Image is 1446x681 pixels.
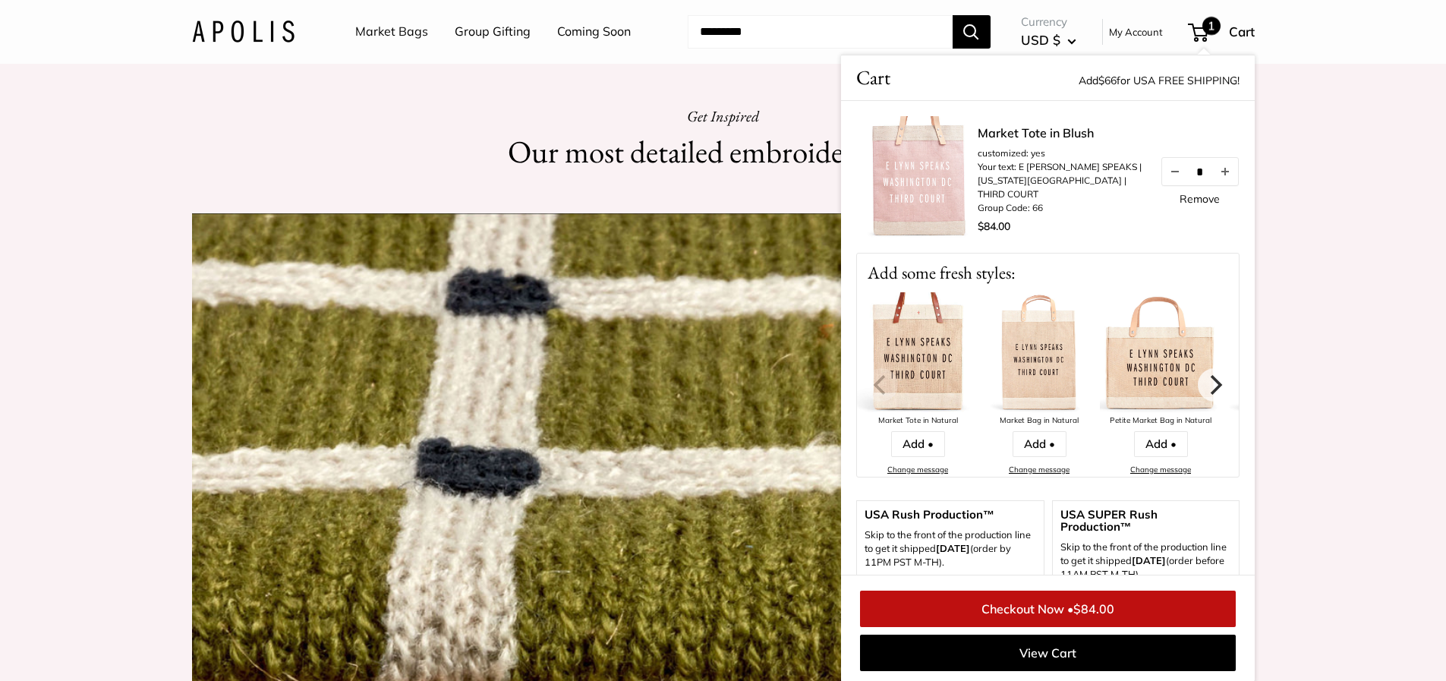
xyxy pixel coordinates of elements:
[458,102,989,130] p: Get Inspired
[1187,165,1211,178] input: Quantity
[1021,32,1060,48] span: USD $
[688,15,953,49] input: Search...
[860,635,1236,671] a: View Cart
[978,219,1010,233] span: $84.00
[1198,368,1231,402] button: Next
[978,201,1145,215] li: Group Code: 66
[1073,601,1114,616] span: $84.00
[936,542,970,554] b: [DATE]
[1021,11,1076,33] span: Currency
[865,509,1036,521] span: USA Rush Production™
[1229,24,1255,39] span: Cart
[857,414,978,428] div: Market Tote in Natural
[1109,23,1163,41] a: My Account
[192,20,295,43] img: Apolis
[1060,541,1231,582] span: Skip to the front of the production line to get it shipped (order before 11AM PST M-TH).
[1221,414,1343,428] div: Market Bag in Black
[1180,194,1220,204] a: Remove
[953,15,991,49] button: Search
[1202,17,1221,35] span: 1
[1189,20,1255,44] a: 1 Cart
[1012,431,1066,457] a: Add •
[1021,28,1076,52] button: USD $
[1009,465,1070,474] a: Change message
[887,465,948,474] a: Change message
[978,414,1100,428] div: Market Bag in Natural
[865,573,1036,619] p: per bag
[865,528,1036,569] p: Skip to the front of the production line to get it shipped (order by 11PM PST M-TH).
[455,20,531,43] a: Group Gifting
[1060,509,1231,533] span: USA SUPER Rush Production™
[890,431,944,457] a: Add •
[978,124,1145,142] a: Market Tote in Blush
[978,147,1145,160] li: customized: yes
[355,20,428,43] a: Market Bags
[1211,158,1237,185] button: Increase quantity by 1
[1100,414,1221,428] div: Petite Market Bag in Natural
[1079,74,1240,87] span: Add for USA FREE SHIPPING!
[458,130,989,175] h2: Our most detailed embroidery yet—
[857,254,1239,292] p: Add some fresh styles:
[1098,74,1117,87] span: $66
[1133,431,1187,457] a: Add •
[1131,554,1165,566] strong: [DATE]
[856,63,890,93] span: Cart
[1161,158,1187,185] button: Decrease quantity by 1
[1130,465,1191,474] a: Change message
[860,591,1236,627] a: Checkout Now •$84.00
[978,160,1145,201] li: Your text: E [PERSON_NAME] SPEAKS | [US_STATE][GEOGRAPHIC_DATA] | THIRD COURT
[557,20,631,43] a: Coming Soon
